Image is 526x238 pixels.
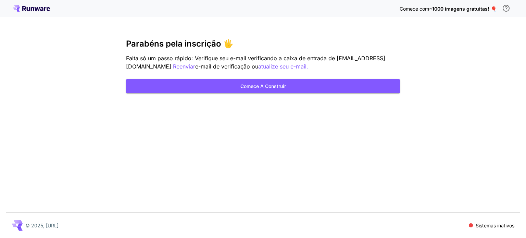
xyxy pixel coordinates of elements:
font: e-mail de verificação ou [195,63,258,70]
font: atualize seu e-mail. [258,63,308,70]
font: Comece com [400,6,429,12]
button: Comece a construir [126,79,400,93]
button: Reenviar [173,62,195,71]
font: Comece a construir [240,83,286,89]
font: Reenviar [173,63,195,70]
button: Para se qualificar para crédito gratuito, você precisa se inscrever com um endereço de e-mail com... [499,1,513,15]
button: atualize seu e-mail. [258,62,308,71]
font: ~1000 imagens gratuitas! 🎈 [429,6,497,12]
font: Parabéns pela inscrição 🖐️ [126,39,234,49]
font: © 2025, [URL] [25,223,59,228]
font: Falta só um passo rápido: Verifique seu e-mail verificando a caixa de entrada de [126,55,335,62]
font: Sistemas inativos [476,223,514,228]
